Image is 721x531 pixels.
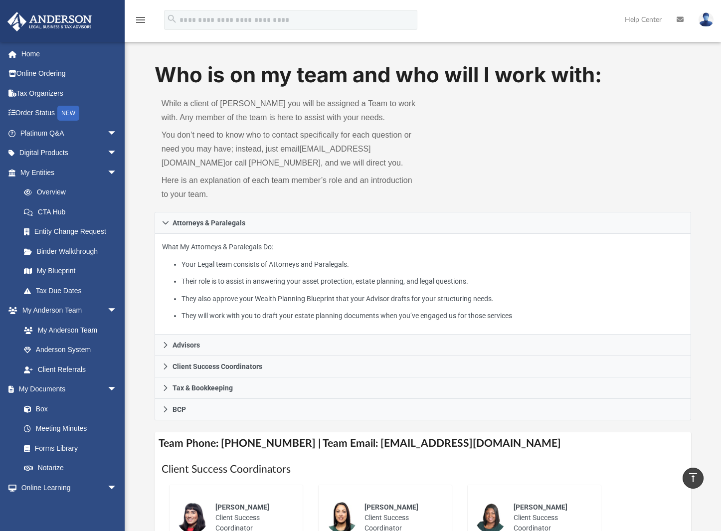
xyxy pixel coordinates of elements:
[7,143,132,163] a: Digital Productsarrow_drop_down
[135,19,147,26] a: menu
[7,123,132,143] a: Platinum Q&Aarrow_drop_down
[155,432,691,455] h4: Team Phone: [PHONE_NUMBER] | Team Email: [EMAIL_ADDRESS][DOMAIN_NAME]
[7,478,127,498] a: Online Learningarrow_drop_down
[107,379,127,400] span: arrow_drop_down
[7,379,127,399] a: My Documentsarrow_drop_down
[14,458,127,478] a: Notarize
[7,103,132,124] a: Order StatusNEW
[14,498,127,518] a: Courses
[14,281,132,301] a: Tax Due Dates
[683,468,704,489] a: vertical_align_top
[7,163,132,182] a: My Entitiesarrow_drop_down
[162,174,416,201] p: Here is an explanation of each team member’s role and an introduction to your team.
[167,13,178,24] i: search
[181,293,684,305] li: They also approve your Wealth Planning Blueprint that your Advisor drafts for your structuring ne...
[14,419,127,439] a: Meeting Minutes
[14,182,132,202] a: Overview
[14,222,132,242] a: Entity Change Request
[7,301,127,321] a: My Anderson Teamarrow_drop_down
[107,478,127,498] span: arrow_drop_down
[107,163,127,183] span: arrow_drop_down
[687,472,699,484] i: vertical_align_top
[107,143,127,164] span: arrow_drop_down
[155,399,691,420] a: BCP
[162,462,684,477] h1: Client Success Coordinators
[181,275,684,288] li: Their role is to assist in answering your asset protection, estate planning, and legal questions.
[14,399,122,419] a: Box
[699,12,714,27] img: User Pic
[215,503,269,511] span: [PERSON_NAME]
[173,342,200,349] span: Advisors
[173,384,233,391] span: Tax & Bookkeeping
[155,356,691,377] a: Client Success Coordinators
[155,212,691,234] a: Attorneys & Paralegals
[7,44,132,64] a: Home
[162,241,684,322] p: What My Attorneys & Paralegals Do:
[173,406,186,413] span: BCP
[514,503,567,511] span: [PERSON_NAME]
[155,377,691,399] a: Tax & Bookkeeping
[162,97,416,125] p: While a client of [PERSON_NAME] you will be assigned a Team to work with. Any member of the team ...
[57,106,79,121] div: NEW
[14,202,132,222] a: CTA Hub
[155,234,691,335] div: Attorneys & Paralegals
[107,301,127,321] span: arrow_drop_down
[107,123,127,144] span: arrow_drop_down
[14,241,132,261] a: Binder Walkthrough
[14,261,127,281] a: My Blueprint
[4,12,95,31] img: Anderson Advisors Platinum Portal
[14,320,122,340] a: My Anderson Team
[181,310,684,322] li: They will work with you to draft your estate planning documents when you’ve engaged us for those ...
[155,335,691,356] a: Advisors
[162,145,371,167] a: [EMAIL_ADDRESS][DOMAIN_NAME]
[7,83,132,103] a: Tax Organizers
[14,340,127,360] a: Anderson System
[14,359,127,379] a: Client Referrals
[135,14,147,26] i: menu
[155,60,691,90] h1: Who is on my team and who will I work with:
[7,64,132,84] a: Online Ordering
[14,438,122,458] a: Forms Library
[173,219,245,226] span: Attorneys & Paralegals
[173,363,262,370] span: Client Success Coordinators
[364,503,418,511] span: [PERSON_NAME]
[181,258,684,271] li: Your Legal team consists of Attorneys and Paralegals.
[162,128,416,170] p: You don’t need to know who to contact specifically for each question or need you may have; instea...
